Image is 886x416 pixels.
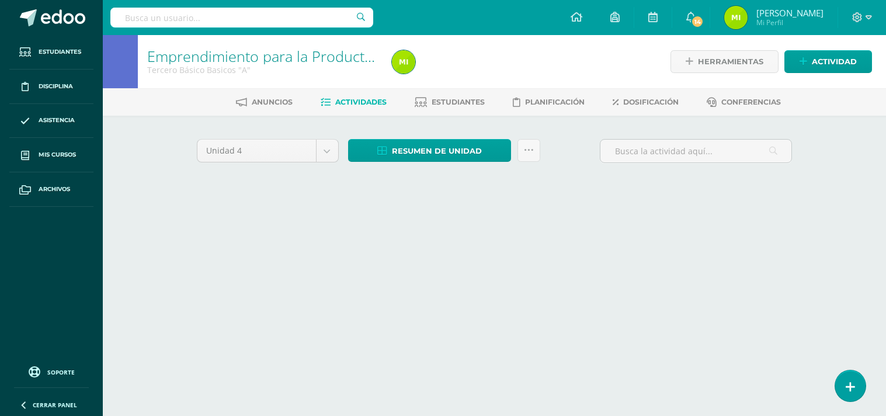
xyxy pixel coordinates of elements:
a: Actividad [784,50,872,73]
span: Estudiantes [432,98,485,106]
a: Resumen de unidad [348,139,511,162]
a: Disciplina [9,70,93,104]
a: Anuncios [236,93,293,112]
a: Mis cursos [9,138,93,172]
a: Herramientas [670,50,779,73]
a: Conferencias [707,93,781,112]
div: Tercero Básico Basicos 'A' [147,64,378,75]
span: Herramientas [698,51,763,72]
span: Estudiantes [39,47,81,57]
span: Dosificación [623,98,679,106]
span: Planificación [525,98,585,106]
a: Emprendimiento para la Productividad [147,46,404,66]
a: Planificación [513,93,585,112]
a: Soporte [14,363,89,379]
a: Estudiantes [415,93,485,112]
a: Asistencia [9,104,93,138]
span: Resumen de unidad [392,140,482,162]
a: Archivos [9,172,93,207]
span: Asistencia [39,116,75,125]
span: Archivos [39,185,70,194]
span: [PERSON_NAME] [756,7,824,19]
a: Unidad 4 [197,140,338,162]
h1: Emprendimiento para la Productividad [147,48,378,64]
span: Mis cursos [39,150,76,160]
span: Conferencias [721,98,781,106]
span: Actividad [812,51,857,72]
span: Anuncios [252,98,293,106]
a: Actividades [321,93,387,112]
img: ad1c524e53ec0854ffe967ebba5dabc8.png [724,6,748,29]
span: Disciplina [39,82,73,91]
img: ad1c524e53ec0854ffe967ebba5dabc8.png [392,50,415,74]
span: Unidad 4 [206,140,307,162]
span: Actividades [335,98,387,106]
a: Estudiantes [9,35,93,70]
input: Busca un usuario... [110,8,373,27]
span: Soporte [47,368,75,376]
a: Dosificación [613,93,679,112]
span: Cerrar panel [33,401,77,409]
span: 14 [691,15,704,28]
input: Busca la actividad aquí... [600,140,791,162]
span: Mi Perfil [756,18,824,27]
